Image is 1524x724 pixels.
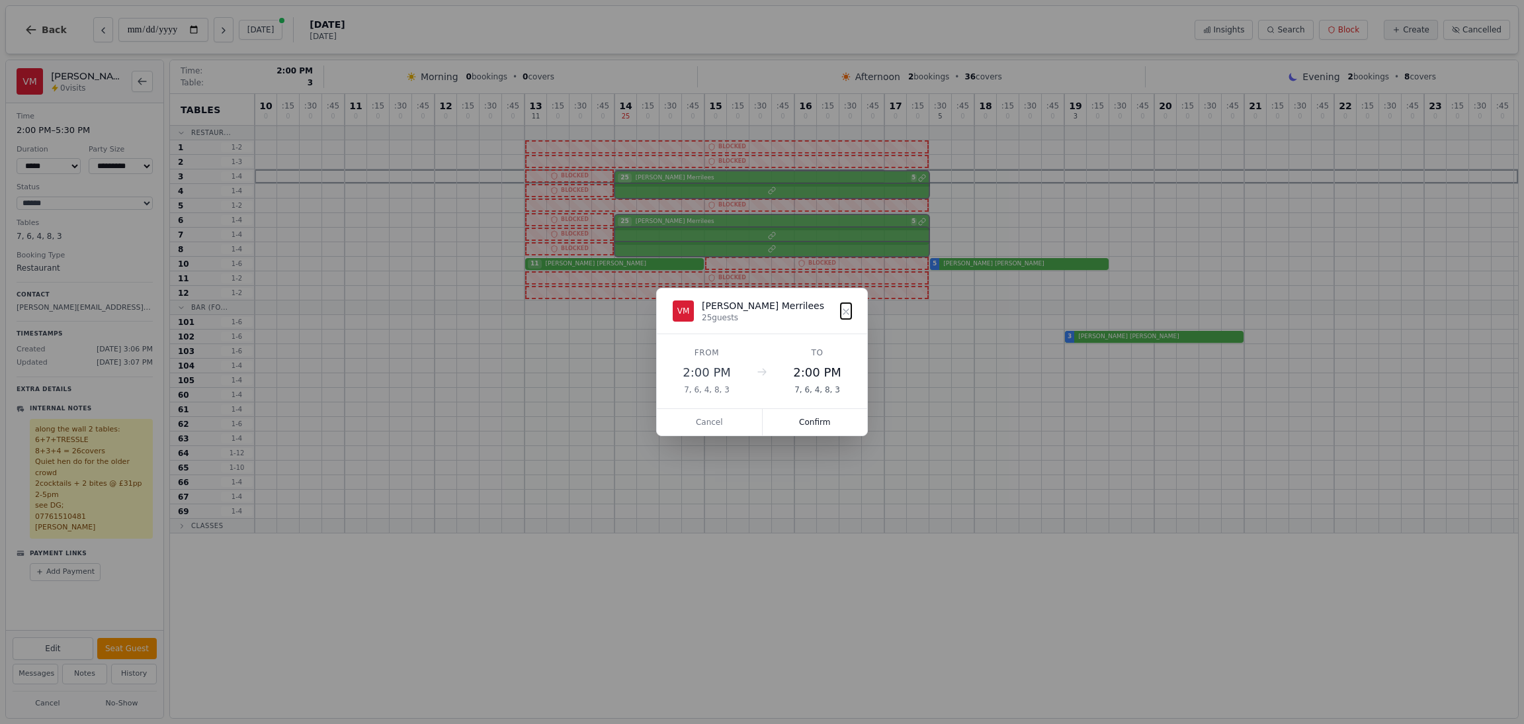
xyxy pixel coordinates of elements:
div: VM [673,300,694,322]
div: 2:00 PM [673,363,741,382]
button: Cancel [657,409,763,435]
div: From [673,347,741,358]
div: To [783,347,851,358]
div: 7, 6, 4, 8, 3 [673,385,741,395]
button: Confirm [763,409,868,435]
div: [PERSON_NAME] Merrilees [702,299,824,312]
div: 7, 6, 4, 8, 3 [783,385,851,395]
div: 25 guests [702,312,824,323]
div: 2:00 PM [783,363,851,382]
